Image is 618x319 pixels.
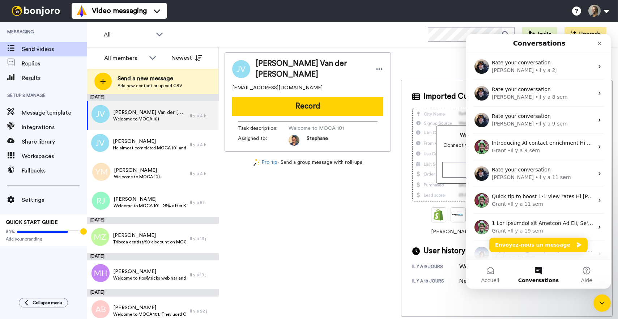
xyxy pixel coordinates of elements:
div: All members [104,54,145,63]
span: 80% [6,229,15,235]
button: Invite [522,27,557,42]
img: bj-logo-header-white.svg [9,6,63,16]
span: Welcome to MOCA 101. [114,174,161,180]
span: Replies [22,59,87,68]
span: Settings [22,196,87,204]
img: magic-wand.svg [253,159,260,166]
div: New user [459,277,495,285]
img: vm-color.svg [76,5,88,17]
iframe: Intercom live chat [593,294,611,312]
span: Welcome to MOCA 101. They used CLEAR123MOCA discount code. [113,311,186,317]
span: Message template [22,109,87,117]
span: He almost completed MOCA 101 and now has purchased MOCA 201. Congratulate and extend welcome to t... [113,145,186,151]
span: [PERSON_NAME] Van der [PERSON_NAME] [256,58,368,80]
img: ab.png [91,300,110,318]
span: Stephane [307,135,328,146]
span: Welcome to MOCA 101 [289,125,357,132]
img: jv.png [91,134,109,152]
span: Welcome to MOCA 101 [113,116,186,122]
span: Video messaging [92,6,147,16]
div: il y a 18 jours [412,278,459,285]
img: Ontraport [452,209,464,221]
img: Shopify [433,209,444,221]
div: - Send a group message with roll-ups [225,159,391,166]
span: Fallbacks [22,166,87,175]
div: [DATE] [87,253,219,260]
span: [EMAIL_ADDRESS][DOMAIN_NAME] [232,84,323,92]
span: Workspaces [22,152,87,161]
span: [PERSON_NAME] [114,196,186,203]
span: Tribeca dentist/50 discount on MOCA 101/Welcome here. I will schedule a first testimonial session... [113,239,186,245]
div: Welcome to MOCA 101 [459,262,521,271]
img: mh.png [91,264,110,282]
span: [PERSON_NAME] [113,304,186,311]
button: Newest [166,51,208,65]
div: Il y a 4 h [190,142,215,148]
span: [PERSON_NAME] [113,232,186,239]
span: QUICK START GUIDE [6,220,58,225]
button: Upgrade [564,27,606,42]
div: Il y a 4 h [190,171,215,176]
span: Welcome to tips&tricks webinar and How to use elastics course [113,275,186,281]
img: rj.png [92,192,110,210]
div: [DATE] [87,289,219,297]
span: Want a greater impact and engagement? [442,132,571,139]
button: Connect now [442,162,571,178]
div: Il y a 16 j [190,236,215,242]
span: All [104,30,152,39]
button: Record [232,97,383,116]
span: Send videos [22,45,87,54]
span: Connect your tools to display your own customer data for more specialized messages [442,142,571,156]
span: Collapse menu [33,300,62,306]
a: Pro tip [253,159,277,166]
div: [DATE] [87,217,219,224]
div: Il y a 5 h [190,200,215,205]
span: Task description : [238,125,289,132]
img: Image of Joshua Van der Bunt [232,60,250,78]
iframe: Intercom live chat [466,34,611,289]
span: [PERSON_NAME] [113,268,186,275]
div: il y a 9 jours [412,264,459,271]
span: Add new contact or upload CSV [118,83,182,89]
div: [DATE] [87,94,219,101]
div: Il y a 19 j [190,272,215,278]
div: Il y a 22 j [190,308,215,314]
span: [PERSON_NAME] connects with all your other software [412,228,601,235]
span: Welcome to MOCA 101 - 25% after Kids and Teens [114,203,186,209]
button: Collapse menu [19,298,68,307]
div: Il y a 4 h [190,113,215,119]
span: User history [423,246,465,256]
